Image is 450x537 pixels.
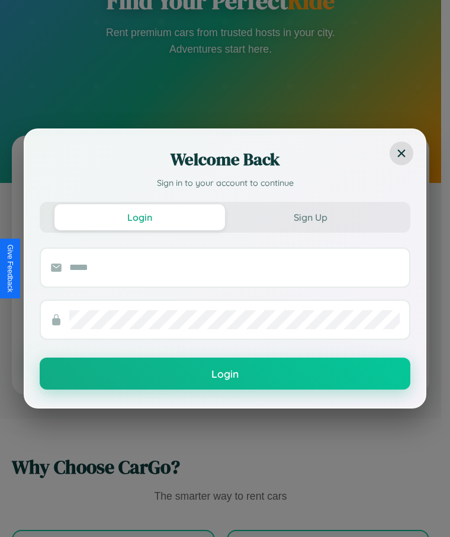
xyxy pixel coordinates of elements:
[225,204,396,230] button: Sign Up
[6,245,14,292] div: Give Feedback
[40,177,410,190] p: Sign in to your account to continue
[54,204,225,230] button: Login
[40,358,410,390] button: Login
[40,147,410,171] h2: Welcome Back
